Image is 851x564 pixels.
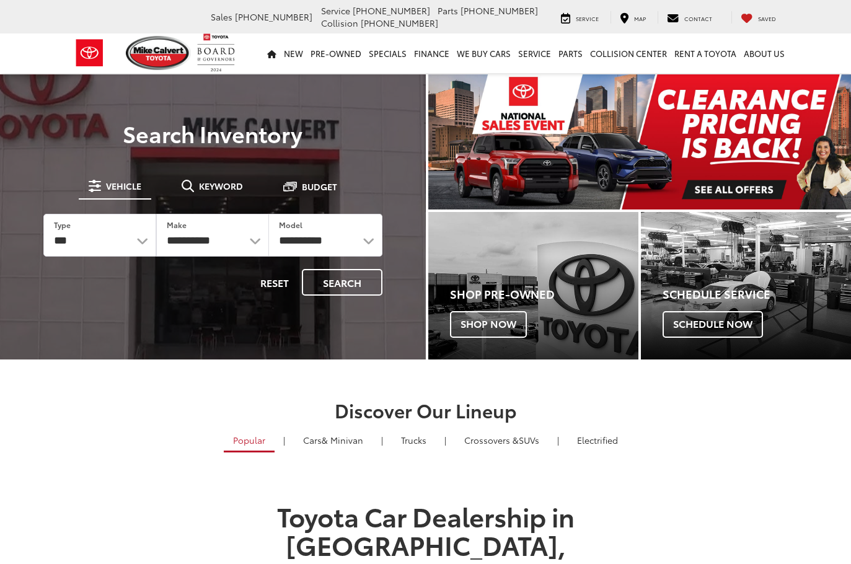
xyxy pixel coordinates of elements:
button: Search [302,269,382,296]
a: Specials [365,33,410,73]
span: Parts [438,4,458,17]
a: Pre-Owned [307,33,365,73]
span: Collision [321,17,358,29]
a: Popular [224,430,275,452]
span: Budget [302,182,337,191]
span: Keyword [199,182,243,190]
label: Type [54,219,71,230]
a: Home [263,33,280,73]
span: & Minivan [322,434,363,446]
span: [PHONE_NUMBER] [461,4,538,17]
span: Service [321,4,350,17]
h4: Schedule Service [663,288,851,301]
a: Trucks [392,430,436,451]
span: [PHONE_NUMBER] [353,4,430,17]
label: Model [279,219,302,230]
span: Contact [684,14,712,22]
img: Mike Calvert Toyota [126,36,192,70]
span: Map [634,14,646,22]
a: Shop Pre-Owned Shop Now [428,212,638,359]
span: Crossovers & [464,434,519,446]
div: Toyota [641,212,851,359]
span: Service [576,14,599,22]
a: Service [514,33,555,73]
h3: Search Inventory [26,121,400,146]
li: | [378,434,386,446]
h2: Discover Our Lineup [73,400,779,420]
div: Toyota [428,212,638,359]
a: Map [611,11,655,24]
span: Sales [211,11,232,23]
li: | [441,434,449,446]
span: [PHONE_NUMBER] [235,11,312,23]
span: [PHONE_NUMBER] [361,17,438,29]
a: Service [552,11,608,24]
a: Electrified [568,430,627,451]
li: | [554,434,562,446]
h4: Shop Pre-Owned [450,288,638,301]
a: Schedule Service Schedule Now [641,212,851,359]
label: Make [167,219,187,230]
span: Shop Now [450,311,527,337]
a: About Us [740,33,788,73]
a: Collision Center [586,33,671,73]
a: New [280,33,307,73]
a: Parts [555,33,586,73]
a: My Saved Vehicles [731,11,785,24]
button: Reset [250,269,299,296]
a: SUVs [455,430,549,451]
a: Contact [658,11,721,24]
a: Cars [294,430,373,451]
a: Rent a Toyota [671,33,740,73]
a: WE BUY CARS [453,33,514,73]
a: Finance [410,33,453,73]
li: | [280,434,288,446]
img: Toyota [66,33,113,73]
span: Vehicle [106,182,141,190]
span: Schedule Now [663,311,763,337]
span: Saved [758,14,776,22]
